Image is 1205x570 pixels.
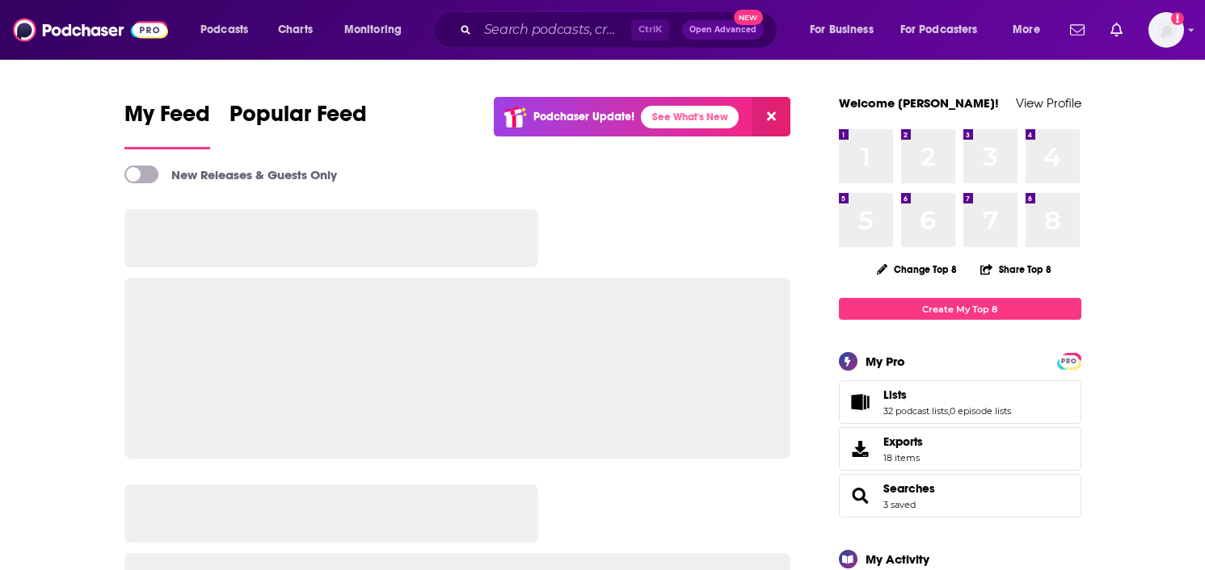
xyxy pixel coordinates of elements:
img: User Profile [1148,12,1184,48]
span: Exports [845,438,877,460]
a: PRO [1060,354,1079,367]
div: My Pro [866,354,905,369]
a: Lists [845,391,877,413]
button: Show profile menu [1148,12,1184,48]
span: Exports [883,434,923,449]
img: Podchaser - Follow, Share and Rate Podcasts [13,15,168,45]
span: More [1013,19,1040,41]
button: Share Top 8 [980,254,1052,285]
span: Logged in as TaraKennedy [1148,12,1184,48]
a: Exports [839,427,1081,471]
button: open menu [189,17,269,43]
a: See What's New [641,106,739,128]
span: 18 items [883,452,923,463]
a: Show notifications dropdown [1104,16,1129,44]
a: Charts [268,17,322,43]
a: Welcome [PERSON_NAME]! [839,95,999,111]
a: 0 episode lists [950,405,1011,417]
a: Create My Top 8 [839,298,1081,320]
span: Popular Feed [230,100,367,137]
a: Searches [883,481,935,496]
a: Searches [845,484,877,507]
span: For Podcasters [900,19,978,41]
svg: Add a profile image [1171,12,1184,25]
div: My Activity [866,551,929,567]
button: open menu [890,17,1001,43]
div: Search podcasts, credits, & more... [449,11,793,48]
span: Podcasts [200,19,248,41]
span: For Business [810,19,874,41]
a: My Feed [124,100,210,149]
button: open menu [1001,17,1060,43]
span: Charts [278,19,313,41]
input: Search podcasts, credits, & more... [478,17,631,43]
button: Open AdvancedNew [682,20,764,40]
span: Open Advanced [689,26,756,34]
a: Show notifications dropdown [1064,16,1091,44]
span: , [948,405,950,417]
a: New Releases & Guests Only [124,166,337,183]
a: Popular Feed [230,100,367,149]
a: 32 podcast lists [883,405,948,417]
span: Lists [883,388,907,402]
span: My Feed [124,100,210,137]
button: open menu [333,17,423,43]
span: PRO [1060,355,1079,367]
p: Podchaser Update! [533,110,634,124]
a: View Profile [1016,95,1081,111]
span: Lists [839,380,1081,424]
span: Monitoring [344,19,402,41]
span: Ctrl K [631,19,669,40]
a: Lists [883,388,1011,402]
button: Change Top 8 [867,259,967,279]
button: open menu [798,17,894,43]
a: 3 saved [883,499,916,510]
span: Searches [839,474,1081,518]
span: New [734,10,763,25]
